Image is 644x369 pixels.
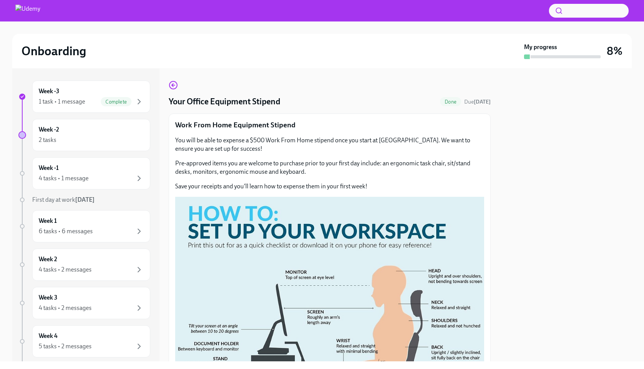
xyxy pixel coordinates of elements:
[18,119,150,151] a: Week -22 tasks
[39,227,93,236] div: 6 tasks • 6 messages
[524,43,557,51] strong: My progress
[21,43,86,59] h2: Onboarding
[39,332,58,340] h6: Week 4
[39,304,92,312] div: 4 tasks • 2 messages
[440,99,461,105] span: Done
[175,182,484,191] p: Save your receipts and you'll learn how to expense them in your first week!
[39,293,58,302] h6: Week 3
[175,120,484,130] p: Work From Home Equipment Stipend
[39,125,59,134] h6: Week -2
[18,287,150,319] a: Week 34 tasks • 2 messages
[75,196,95,203] strong: [DATE]
[15,5,40,17] img: Udemy
[18,249,150,281] a: Week 24 tasks • 2 messages
[18,210,150,242] a: Week 16 tasks • 6 messages
[39,97,85,106] div: 1 task • 1 message
[39,136,56,144] div: 2 tasks
[175,136,484,153] p: You will be able to expense a $500 Work From Home stipend once you start at [GEOGRAPHIC_DATA]. We...
[464,99,491,105] span: Due
[39,342,92,351] div: 5 tasks • 2 messages
[607,44,623,58] h3: 8%
[18,196,150,204] a: First day at work[DATE]
[39,217,57,225] h6: Week 1
[169,96,280,107] h4: Your Office Equipment Stipend
[18,325,150,357] a: Week 45 tasks • 2 messages
[39,164,59,172] h6: Week -1
[39,255,57,264] h6: Week 2
[101,99,131,105] span: Complete
[18,81,150,113] a: Week -31 task • 1 messageComplete
[464,98,491,105] span: September 8th, 2025 10:00
[18,157,150,189] a: Week -14 tasks • 1 message
[175,159,484,176] p: Pre-approved items you are welcome to purchase prior to your first day include: an ergonomic task...
[39,265,92,274] div: 4 tasks • 2 messages
[39,174,89,183] div: 4 tasks • 1 message
[32,196,95,203] span: First day at work
[474,99,491,105] strong: [DATE]
[39,87,59,96] h6: Week -3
